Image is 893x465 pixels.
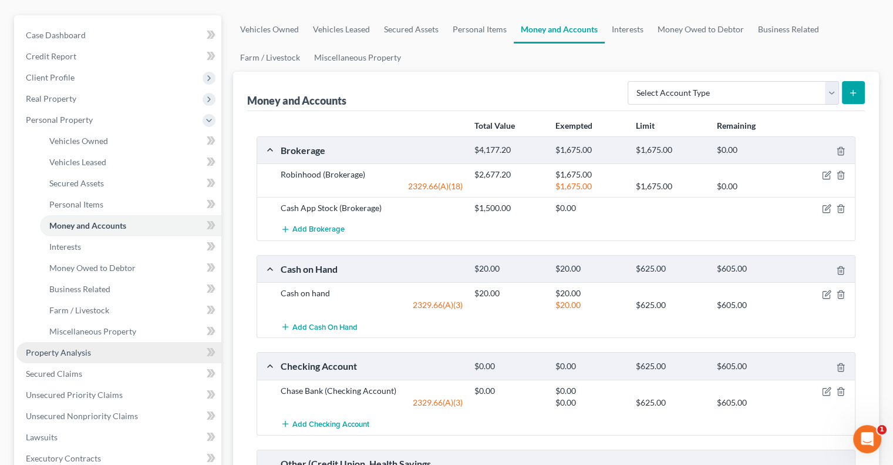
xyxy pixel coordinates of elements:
span: Money and Accounts [49,220,126,230]
span: Money Owed to Debtor [49,263,136,273]
div: $1,675.00 [550,145,630,156]
div: 2329.66(A)(18) [275,180,469,192]
a: Secured Assets [40,173,221,194]
div: $0.00 [711,145,791,156]
div: $0.00 [550,202,630,214]
span: Miscellaneous Property [49,326,136,336]
strong: Exempted [555,121,592,131]
div: $0.00 [469,385,549,397]
a: Personal Items [40,194,221,215]
div: $0.00 [711,180,791,192]
a: Lawsuits [16,427,221,448]
div: Checking Account [275,360,469,372]
span: Secured Claims [26,369,82,379]
span: Unsecured Nonpriority Claims [26,411,138,421]
a: Interests [40,236,221,257]
a: Case Dashboard [16,25,221,46]
div: $1,675.00 [550,180,630,192]
a: Vehicles Owned [233,15,306,44]
span: Real Property [26,93,76,103]
span: Add Checking Account [292,419,369,429]
div: $1,675.00 [550,169,630,180]
span: Case Dashboard [26,30,86,40]
div: 2329.66(A)(3) [275,397,469,409]
a: Secured Assets [377,15,446,44]
span: Vehicles Owned [49,136,108,146]
a: Unsecured Priority Claims [16,384,221,406]
span: 1 [877,425,887,434]
button: Add Cash on Hand [281,316,358,337]
iframe: Intercom live chat [853,425,881,453]
a: Money Owed to Debtor [651,15,751,44]
a: Vehicles Leased [40,152,221,173]
div: $1,675.00 [630,180,710,192]
span: Farm / Livestock [49,305,109,315]
strong: Remaining [717,121,756,131]
a: Miscellaneous Property [307,44,408,72]
span: Business Related [49,284,110,294]
span: Client Profile [26,72,75,82]
span: Unsecured Priority Claims [26,390,123,400]
div: $20.00 [550,299,630,311]
div: $20.00 [469,263,549,275]
span: Add Cash on Hand [292,322,358,332]
div: $625.00 [630,397,710,409]
a: Secured Claims [16,363,221,384]
a: Interests [605,15,651,44]
a: Money Owed to Debtor [40,257,221,279]
a: Business Related [40,279,221,300]
div: $605.00 [711,361,791,372]
div: $605.00 [711,263,791,275]
a: Credit Report [16,46,221,67]
div: $605.00 [711,397,791,409]
div: Money and Accounts [247,93,346,108]
div: $1,675.00 [630,145,710,156]
button: Add Checking Account [281,413,369,435]
div: $625.00 [630,299,710,311]
strong: Total Value [474,121,515,131]
div: $0.00 [550,361,630,372]
span: Executory Contracts [26,453,101,463]
div: $20.00 [550,263,630,275]
div: $20.00 [469,287,549,299]
div: Chase Bank (Checking Account) [275,385,469,397]
div: $605.00 [711,299,791,311]
a: Vehicles Owned [40,131,221,152]
a: Money and Accounts [40,215,221,236]
span: Lawsuits [26,432,58,442]
a: Farm / Livestock [40,300,221,321]
strong: Limit [636,121,655,131]
div: 2329.66(A)(3) [275,299,469,311]
div: Cash on Hand [275,263,469,275]
div: $625.00 [630,361,710,372]
div: Robinhood (Brokerage) [275,169,469,180]
a: Money and Accounts [514,15,605,44]
a: Property Analysis [16,342,221,363]
span: Interests [49,242,81,252]
div: $1,500.00 [469,202,549,214]
div: $0.00 [469,361,549,372]
a: Miscellaneous Property [40,321,221,342]
span: Property Analysis [26,347,91,357]
div: $625.00 [630,263,710,275]
a: Personal Items [446,15,514,44]
span: Add Brokerage [292,225,345,235]
div: Cash on hand [275,287,469,299]
a: Unsecured Nonpriority Claims [16,406,221,427]
div: $4,177.20 [469,145,549,156]
div: Cash App Stock (Brokerage) [275,202,469,214]
span: Vehicles Leased [49,157,106,167]
span: Personal Property [26,115,93,125]
a: Farm / Livestock [233,44,307,72]
div: $20.00 [550,287,630,299]
div: Brokerage [275,144,469,156]
span: Personal Items [49,199,103,209]
div: $2,677.20 [469,169,549,180]
span: Secured Assets [49,178,104,188]
a: Vehicles Leased [306,15,377,44]
a: Business Related [751,15,826,44]
span: Credit Report [26,51,76,61]
div: $0.00 [550,385,630,397]
div: $0.00 [550,397,630,409]
button: Add Brokerage [281,219,345,240]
